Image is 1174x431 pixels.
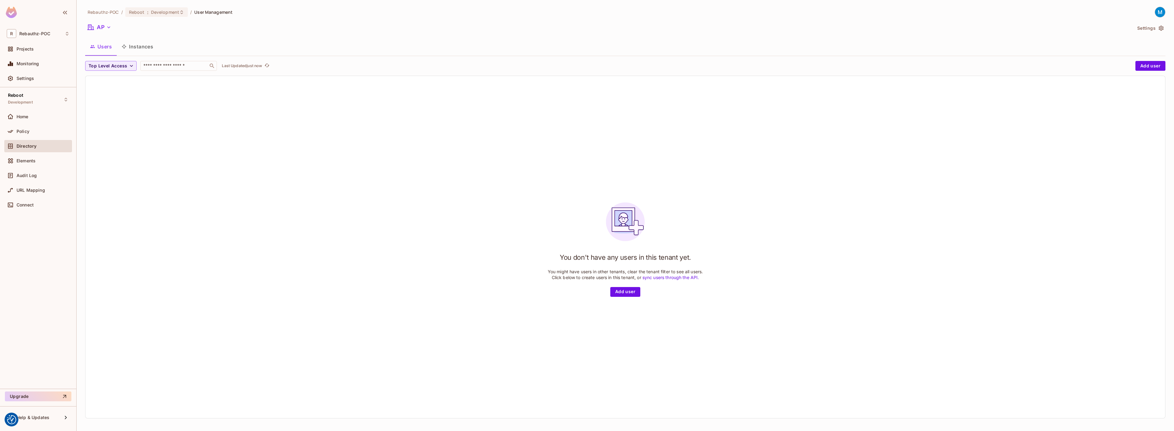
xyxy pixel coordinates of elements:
button: Add user [610,287,640,297]
button: Users [85,39,117,54]
span: Workspace: Rebauthz-POC [19,31,50,36]
span: R [7,29,16,38]
li: / [121,9,123,15]
span: Development [8,100,33,105]
span: Development [151,9,179,15]
p: Last Updated just now [222,63,262,68]
button: Add user [1135,61,1165,71]
span: the active workspace [88,9,119,15]
span: Home [17,114,28,119]
span: Policy [17,129,29,134]
span: User Management [194,9,233,15]
span: Connect [17,202,34,207]
span: Click to refresh data [262,62,271,70]
h1: You don't have any users in this tenant yet. [560,253,691,262]
button: Top Level Access [85,61,137,71]
a: sync users through the API. [642,275,699,280]
span: Audit Log [17,173,37,178]
span: Projects [17,47,34,51]
button: Instances [117,39,158,54]
button: AP [85,22,114,32]
button: refresh [263,62,271,70]
span: Settings [17,76,34,81]
span: Help & Updates [17,415,49,420]
span: Elements [17,158,36,163]
span: : [147,10,149,15]
img: Revisit consent button [7,415,16,424]
button: Settings [1135,23,1165,33]
img: SReyMgAAAABJRU5ErkJggg== [6,7,17,18]
span: Monitoring [17,61,39,66]
span: Reboot [8,93,23,98]
button: Consent Preferences [7,415,16,424]
span: refresh [264,63,270,69]
img: Maxim TNG [1155,7,1165,17]
li: / [190,9,192,15]
span: Directory [17,144,36,149]
span: Reboot [129,9,145,15]
button: Upgrade [5,391,71,401]
span: URL Mapping [17,188,45,193]
p: You might have users in other tenants, clear the tenant filter to see all users. Click below to c... [548,269,703,280]
span: Top Level Access [89,62,127,70]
